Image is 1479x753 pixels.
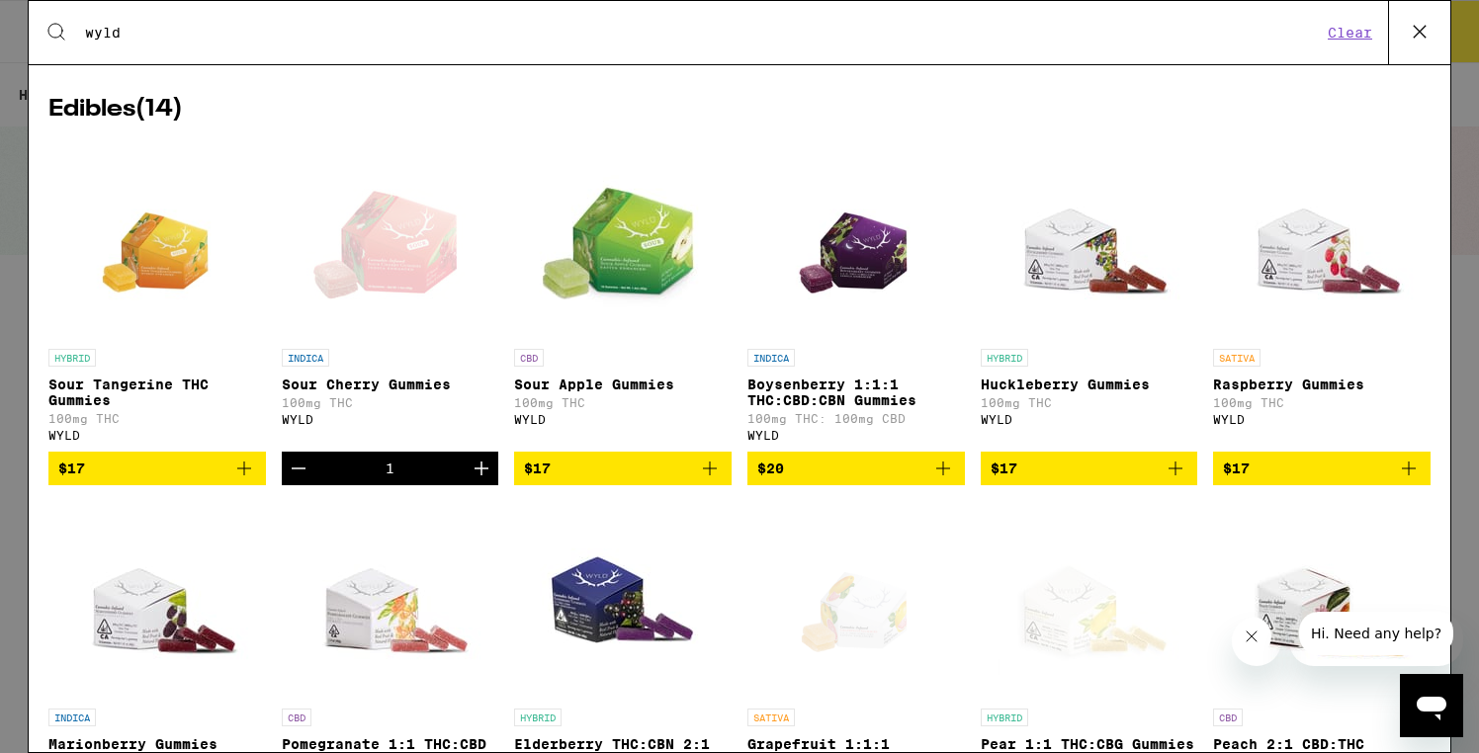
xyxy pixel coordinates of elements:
div: WYLD [981,413,1198,426]
a: Open page for Huckleberry Gummies from WYLD [981,141,1198,452]
div: WYLD [48,429,266,442]
a: Open page for Sour Cherry Gummies from WYLD [282,141,499,452]
a: Open page for Sour Apple Gummies from WYLD [514,141,732,452]
p: SATIVA [747,709,795,726]
p: HYBRID [981,349,1028,367]
div: WYLD [514,413,732,426]
img: WYLD - Elderberry THC:CBN 2:1 Gummies [524,501,722,699]
button: Add to bag [48,452,266,485]
div: 1 [386,460,394,476]
img: WYLD - Raspberry Gummies [1223,141,1421,339]
img: WYLD - Marionberry Gummies [58,501,256,699]
p: Marionberry Gummies [48,736,266,752]
p: Sour Cherry Gummies [282,376,499,392]
img: WYLD - Pomegranate 1:1 THC:CBD Gummies [291,501,488,699]
div: WYLD [1213,413,1431,426]
img: WYLD - Sour Tangerine THC Gummies [86,141,227,339]
img: WYLD - Boysenberry 1:1:1 THC:CBD:CBN Gummies [785,141,926,339]
span: $17 [524,460,551,476]
span: $17 [991,460,1017,476]
p: HYBRID [514,709,562,726]
p: Sour Tangerine THC Gummies [48,376,266,408]
p: Sour Apple Gummies [514,376,732,392]
div: WYLD [282,413,499,426]
iframe: Button to launch messaging window [1400,674,1463,737]
img: WYLD - Sour Apple Gummies [524,141,722,339]
button: Add to bag [514,452,732,485]
p: INDICA [48,709,96,726]
p: 100mg THC [514,396,732,409]
iframe: Close message [1232,617,1281,666]
img: WYLD - Peach 2:1 CBD:THC Gummies [1223,501,1421,699]
p: INDICA [282,349,329,367]
a: Open page for Sour Tangerine THC Gummies from WYLD [48,141,266,452]
a: Open page for Raspberry Gummies from WYLD [1213,141,1431,452]
span: $20 [757,460,784,476]
p: 100mg THC [48,412,266,425]
p: 100mg THC [1213,396,1431,409]
h2: Edibles ( 14 ) [48,98,1431,122]
iframe: Message from company [1289,612,1463,666]
button: Add to bag [981,452,1198,485]
button: Increment [465,452,498,485]
p: Raspberry Gummies [1213,376,1431,392]
p: HYBRID [48,349,96,367]
p: SATIVA [1213,349,1261,367]
p: 100mg THC [981,396,1198,409]
p: CBD [1213,709,1243,726]
p: HYBRID [981,709,1028,726]
button: Add to bag [1213,452,1431,485]
input: Search for products & categories [84,24,1322,42]
button: Decrement [282,452,315,485]
button: Add to bag [747,452,965,485]
p: Pear 1:1 THC:CBG Gummies [981,736,1198,752]
img: WYLD - Huckleberry Gummies [990,141,1187,339]
p: CBD [514,349,544,367]
p: 100mg THC [282,396,499,409]
p: Huckleberry Gummies [981,376,1198,392]
p: 100mg THC: 100mg CBD [747,412,965,425]
p: INDICA [747,349,795,367]
div: WYLD [747,429,965,442]
span: $17 [58,460,85,476]
p: Boysenberry 1:1:1 THC:CBD:CBN Gummies [747,376,965,408]
span: $17 [1223,460,1250,476]
p: CBD [282,709,311,726]
button: Clear [1322,24,1378,42]
a: Open page for Boysenberry 1:1:1 THC:CBD:CBN Gummies from WYLD [747,141,965,452]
